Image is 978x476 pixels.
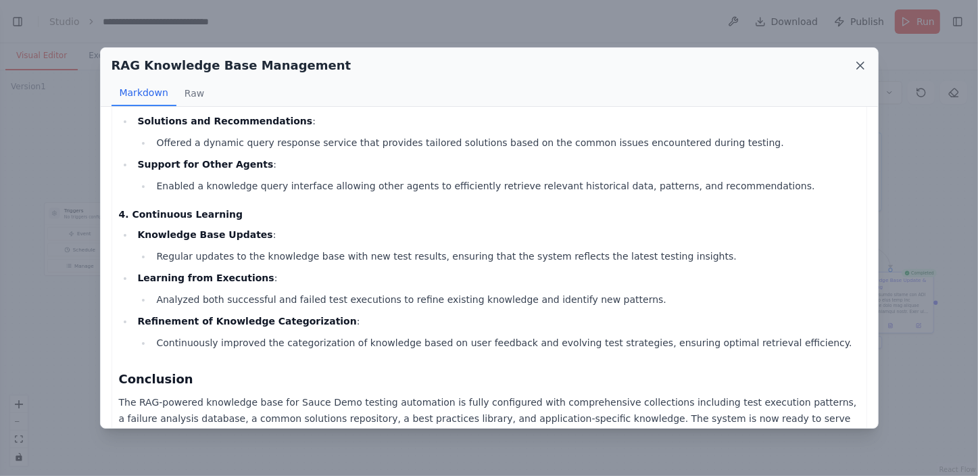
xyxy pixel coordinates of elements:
[176,80,212,106] button: Raw
[137,229,272,240] strong: Knowledge Base Updates
[134,156,860,194] li: :
[137,116,312,126] strong: Solutions and Recommendations
[119,208,860,221] h4: 4. Continuous Learning
[152,248,859,264] li: Regular updates to the knowledge base with new test results, ensuring that the system reflects th...
[152,135,859,151] li: Offered a dynamic query response service that provides tailored solutions based on the common iss...
[152,178,859,194] li: Enabled a knowledge query interface allowing other agents to efficiently retrieve relevant histor...
[119,370,860,389] h3: Conclusion
[112,56,351,75] h2: RAG Knowledge Base Management
[137,159,273,170] strong: Support for Other Agents
[137,316,356,327] strong: Refinement of Knowledge Categorization
[112,80,176,106] button: Markdown
[137,272,274,283] strong: Learning from Executions
[152,335,859,351] li: Continuously improved the categorization of knowledge based on user feedback and evolving test st...
[134,113,860,151] li: :
[134,270,860,308] li: :
[134,227,860,264] li: :
[152,291,859,308] li: Analyzed both successful and failed test executions to refine existing knowledge and identify new...
[119,394,860,459] p: The RAG-powered knowledge base for Sauce Demo testing automation is fully configured with compreh...
[134,313,860,351] li: :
